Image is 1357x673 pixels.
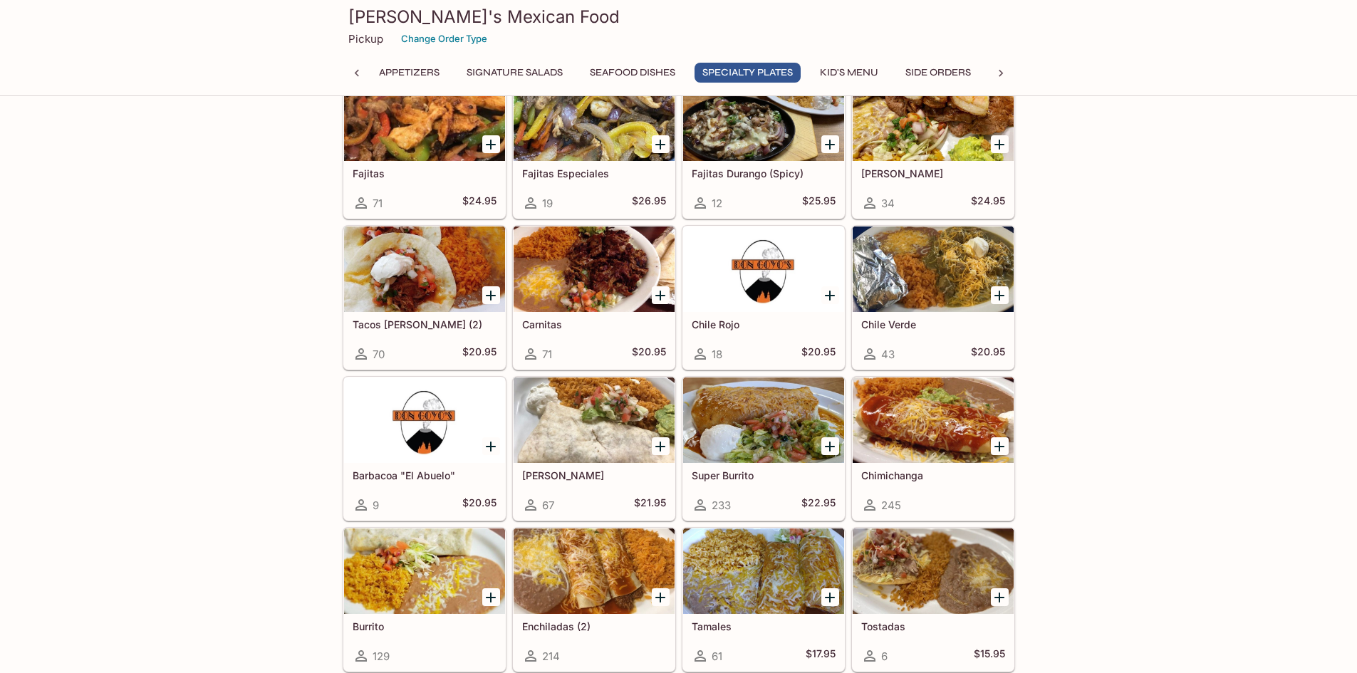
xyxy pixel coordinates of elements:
[812,63,886,83] button: Kid's Menu
[692,167,836,179] h5: Fajitas Durango (Spicy)
[482,588,500,606] button: Add Burrito
[802,194,836,212] h5: $25.95
[991,437,1009,455] button: Add Chimichanga
[462,194,496,212] h5: $24.95
[852,226,1014,370] a: Chile Verde43$20.95
[853,528,1014,614] div: Tostadas
[652,286,670,304] button: Add Carnitas
[373,649,390,663] span: 129
[806,647,836,664] h5: $17.95
[542,499,554,512] span: 67
[353,620,496,632] h5: Burrito
[522,620,666,632] h5: Enchiladas (2)
[712,197,722,210] span: 12
[522,318,666,330] h5: Carnitas
[881,197,895,210] span: 34
[482,286,500,304] button: Add Tacos Don Goyo (2)
[821,588,839,606] button: Add Tamales
[513,377,675,521] a: [PERSON_NAME]67$21.95
[652,135,670,153] button: Add Fajitas Especiales
[991,135,1009,153] button: Add Carne Asada
[852,377,1014,521] a: Chimichanga245
[861,620,1005,632] h5: Tostadas
[683,377,844,463] div: Super Burrito
[582,63,683,83] button: Seafood Dishes
[522,167,666,179] h5: Fajitas Especiales
[513,75,675,219] a: Fajitas Especiales19$26.95
[682,226,845,370] a: Chile Rojo18$20.95
[853,226,1014,312] div: Chile Verde
[821,135,839,153] button: Add Fajitas Durango (Spicy)
[821,286,839,304] button: Add Chile Rojo
[353,318,496,330] h5: Tacos [PERSON_NAME] (2)
[652,588,670,606] button: Add Enchiladas (2)
[348,32,383,46] p: Pickup
[683,75,844,161] div: Fajitas Durango (Spicy)
[482,135,500,153] button: Add Fajitas
[861,318,1005,330] h5: Chile Verde
[632,194,666,212] h5: $26.95
[353,167,496,179] h5: Fajitas
[712,649,722,663] span: 61
[344,528,505,614] div: Burrito
[861,469,1005,481] h5: Chimichanga
[343,75,506,219] a: Fajitas71$24.95
[881,499,901,512] span: 245
[513,226,675,370] a: Carnitas71$20.95
[522,469,666,481] h5: [PERSON_NAME]
[514,75,675,161] div: Fajitas Especiales
[692,620,836,632] h5: Tamales
[801,345,836,362] h5: $20.95
[971,345,1005,362] h5: $20.95
[991,286,1009,304] button: Add Chile Verde
[348,6,1009,28] h3: [PERSON_NAME]'s Mexican Food
[898,63,979,83] button: Side Orders
[683,226,844,312] div: Chile Rojo
[683,528,844,614] div: Tamales
[991,588,1009,606] button: Add Tostadas
[853,377,1014,463] div: Chimichanga
[682,75,845,219] a: Fajitas Durango (Spicy)12$25.95
[881,649,888,663] span: 6
[682,528,845,672] a: Tamales61$17.95
[852,75,1014,219] a: [PERSON_NAME]34$24.95
[881,348,895,361] span: 43
[373,197,383,210] span: 71
[801,496,836,513] h5: $22.95
[514,377,675,463] div: Fajita Burrito
[974,647,1005,664] h5: $15.95
[542,197,553,210] span: 19
[343,528,506,672] a: Burrito129
[821,437,839,455] button: Add Super Burrito
[652,437,670,455] button: Add Fajita Burrito
[482,437,500,455] button: Add Barbacoa "El Abuelo"
[344,377,505,463] div: Barbacoa "El Abuelo"
[514,226,675,312] div: Carnitas
[343,377,506,521] a: Barbacoa "El Abuelo"9$20.95
[513,528,675,672] a: Enchiladas (2)214
[462,345,496,362] h5: $20.95
[371,63,447,83] button: Appetizers
[542,348,552,361] span: 71
[344,226,505,312] div: Tacos Don Goyo (2)
[514,528,675,614] div: Enchiladas (2)
[695,63,801,83] button: Specialty Plates
[712,499,731,512] span: 233
[632,345,666,362] h5: $20.95
[971,194,1005,212] h5: $24.95
[712,348,722,361] span: 18
[344,75,505,161] div: Fajitas
[682,377,845,521] a: Super Burrito233$22.95
[462,496,496,513] h5: $20.95
[692,469,836,481] h5: Super Burrito
[373,499,379,512] span: 9
[353,469,496,481] h5: Barbacoa "El Abuelo"
[459,63,571,83] button: Signature Salads
[852,528,1014,672] a: Tostadas6$15.95
[634,496,666,513] h5: $21.95
[395,28,494,50] button: Change Order Type
[373,348,385,361] span: 70
[853,75,1014,161] div: Carne Asada
[861,167,1005,179] h5: [PERSON_NAME]
[692,318,836,330] h5: Chile Rojo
